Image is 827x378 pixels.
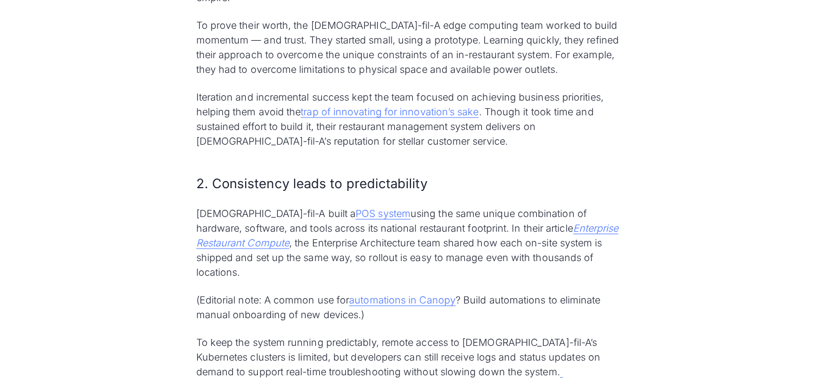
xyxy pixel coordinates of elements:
[356,208,411,220] a: POS system
[196,175,631,193] h3: 2. Consistency leads to predictability
[196,18,631,77] p: To prove their worth, the [DEMOGRAPHIC_DATA]-fil-A edge computing team worked to build momentum —...
[196,206,631,280] p: [DEMOGRAPHIC_DATA]-fil-A built a using the same unique combination of hardware, software, and too...
[196,293,631,322] p: (Editorial note: A common use for ? Build automations to eliminate manual onboarding of new devic...
[349,294,456,306] a: automations in Canopy
[301,106,478,118] a: trap of innovating for innovation’s sake
[196,90,631,148] p: Iteration and incremental success kept the team focused on achieving business priorities, helping...
[196,222,619,249] a: Enterprise Restaurant Compute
